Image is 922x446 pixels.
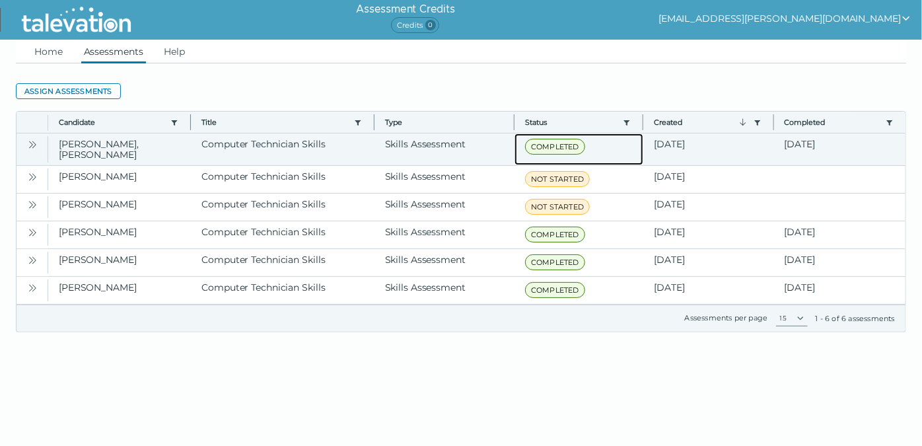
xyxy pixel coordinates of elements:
a: Home [32,40,65,63]
clr-dg-cell: [PERSON_NAME] [48,166,191,193]
cds-icon: Open [27,139,38,150]
clr-dg-cell: [PERSON_NAME] [48,249,191,276]
clr-dg-cell: Computer Technician Skills [191,166,374,193]
clr-dg-cell: [DATE] [643,221,773,248]
clr-dg-cell: [PERSON_NAME], [PERSON_NAME] [48,133,191,165]
clr-dg-cell: Skills Assessment [374,166,514,193]
h6: Assessment Credits [356,1,454,17]
clr-dg-cell: [DATE] [643,194,773,221]
clr-dg-cell: Skills Assessment [374,277,514,304]
cds-icon: Open [27,172,38,182]
button: Column resize handle [769,108,778,136]
span: NOT STARTED [525,199,590,215]
clr-dg-cell: [DATE] [643,166,773,193]
clr-dg-cell: [DATE] [774,249,905,276]
button: Column resize handle [186,108,195,136]
button: Open [24,196,40,212]
cds-icon: Open [27,255,38,266]
img: Talevation_Logo_Transparent_white.png [16,3,137,36]
button: Column resize handle [510,108,518,136]
cds-icon: Open [27,227,38,238]
div: 1 - 6 of 6 assessments [816,313,895,324]
button: Completed [785,117,880,128]
span: NOT STARTED [525,171,590,187]
button: Open [24,136,40,152]
span: COMPLETED [525,227,585,242]
clr-dg-cell: Skills Assessment [374,133,514,165]
button: Open [24,279,40,295]
button: Open [24,224,40,240]
label: Assessments per page [685,313,768,322]
span: COMPLETED [525,139,585,155]
button: Open [24,252,40,268]
cds-icon: Open [27,200,38,210]
clr-dg-cell: [DATE] [643,133,773,165]
button: Open [24,168,40,184]
a: Help [162,40,188,63]
button: Created [654,117,748,128]
button: Assign assessments [16,83,121,99]
button: Candidate [59,117,165,128]
clr-dg-cell: [PERSON_NAME] [48,277,191,304]
clr-dg-cell: Computer Technician Skills [191,277,374,304]
button: Title [201,117,348,128]
clr-dg-cell: [DATE] [774,277,905,304]
clr-dg-cell: [DATE] [643,277,773,304]
cds-icon: Open [27,283,38,293]
button: Column resize handle [370,108,378,136]
clr-dg-cell: [PERSON_NAME] [48,221,191,248]
clr-dg-cell: Computer Technician Skills [191,194,374,221]
span: 0 [425,20,436,30]
clr-dg-cell: Skills Assessment [374,194,514,221]
span: COMPLETED [525,282,585,298]
clr-dg-cell: Skills Assessment [374,249,514,276]
clr-dg-cell: [DATE] [774,133,905,165]
clr-dg-cell: Computer Technician Skills [191,249,374,276]
span: COMPLETED [525,254,585,270]
clr-dg-cell: Skills Assessment [374,221,514,248]
span: Credits [391,17,439,33]
span: Type [385,117,503,128]
clr-dg-cell: Computer Technician Skills [191,221,374,248]
clr-dg-cell: Computer Technician Skills [191,133,374,165]
clr-dg-cell: [DATE] [643,249,773,276]
button: Column resize handle [639,108,647,136]
clr-dg-cell: [PERSON_NAME] [48,194,191,221]
clr-dg-cell: [DATE] [774,221,905,248]
a: Assessments [81,40,146,63]
button: show user actions [658,11,911,26]
button: Status [525,117,618,128]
